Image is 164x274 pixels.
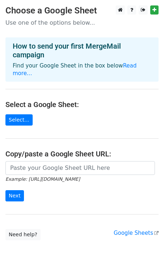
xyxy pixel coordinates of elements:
a: Read more... [13,62,137,77]
p: Find your Google Sheet in the box below [13,62,151,77]
h4: Copy/paste a Google Sheet URL: [5,150,159,158]
input: Next [5,190,24,201]
a: Google Sheets [114,230,159,236]
h4: How to send your first MergeMail campaign [13,42,151,59]
small: Example: [URL][DOMAIN_NAME] [5,176,80,182]
p: Use one of the options below... [5,19,159,26]
h3: Choose a Google Sheet [5,5,159,16]
input: Paste your Google Sheet URL here [5,161,155,175]
h4: Select a Google Sheet: [5,100,159,109]
a: Need help? [5,229,41,240]
a: Select... [5,114,33,126]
